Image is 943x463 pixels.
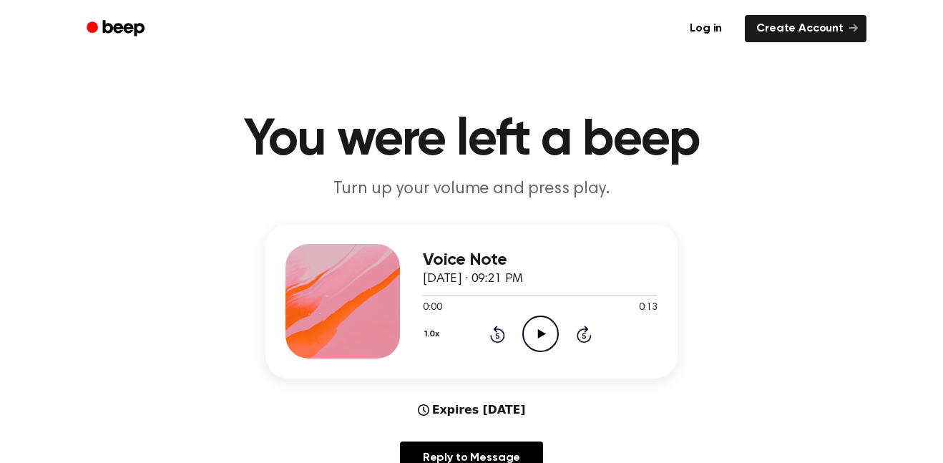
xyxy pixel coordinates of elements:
span: 0:00 [423,301,441,316]
h1: You were left a beep [105,114,838,166]
a: Log in [675,12,736,45]
a: Beep [77,15,157,43]
button: 1.0x [423,322,444,346]
div: Expires [DATE] [418,401,526,419]
a: Create Account [745,15,866,42]
span: 0:13 [639,301,658,316]
p: Turn up your volume and press play. [197,177,746,201]
h3: Voice Note [423,250,658,270]
span: [DATE] · 09:21 PM [423,273,523,286]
